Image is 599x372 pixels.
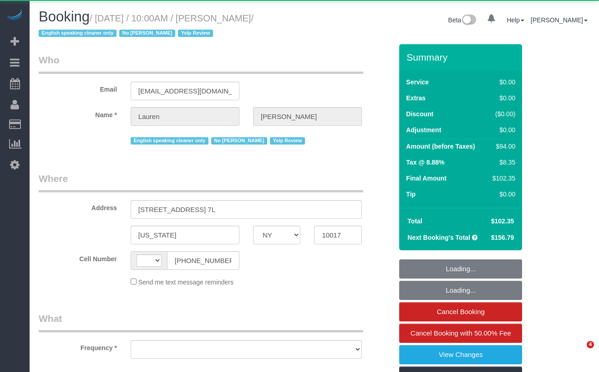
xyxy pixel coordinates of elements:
[406,109,433,119] label: Discount
[32,107,124,119] label: Name *
[32,82,124,94] label: Email
[32,200,124,212] label: Address
[411,329,511,337] span: Cancel Booking with 50.00% Fee
[167,251,239,270] input: Cell Number
[531,16,588,24] a: [PERSON_NAME]
[406,93,426,103] label: Extras
[39,53,363,74] legend: Who
[131,107,239,126] input: First Name
[131,226,239,244] input: City
[39,312,363,332] legend: What
[491,234,514,241] span: $156.79
[399,302,522,321] a: Cancel Booking
[489,158,515,167] div: $8.35
[32,251,124,263] label: Cell Number
[406,52,518,62] h3: Summary
[507,16,524,24] a: Help
[5,9,24,22] img: Automaid Logo
[119,30,175,37] span: No [PERSON_NAME]
[407,234,470,241] strong: Next Booking's Total
[32,340,124,352] label: Frequency *
[491,217,514,225] span: $102.35
[406,190,416,199] label: Tip
[131,137,208,145] span: English speaking cleaner only
[399,324,522,343] a: Cancel Booking with 50.00% Fee
[253,107,362,126] input: Last Name
[39,9,90,25] span: Booking
[314,226,362,244] input: Zip Code
[406,77,429,87] label: Service
[406,125,441,134] label: Adjustment
[270,137,305,145] span: Yelp Review
[489,174,515,183] div: $102.35
[461,15,476,26] img: New interface
[39,30,117,37] span: English speaking cleaner only
[406,158,444,167] label: Tax @ 8.88%
[489,142,515,151] div: $94.00
[587,341,594,348] span: 4
[489,93,515,103] div: $0.00
[448,16,477,24] a: Beta
[399,345,522,364] a: View Changes
[406,174,447,183] label: Final Amount
[39,172,363,192] legend: Where
[489,77,515,87] div: $0.00
[568,341,590,363] iframe: Intercom live chat
[406,142,475,151] label: Amount (before Taxes)
[407,217,422,225] strong: Total
[178,30,213,37] span: Yelp Review
[39,13,254,39] small: / [DATE] / 10:00AM / [PERSON_NAME]
[131,82,239,100] input: Email
[489,125,515,134] div: $0.00
[489,190,515,199] div: $0.00
[138,279,234,286] span: Send me text message reminders
[211,137,267,145] span: No [PERSON_NAME]
[489,109,515,119] div: ($0.00)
